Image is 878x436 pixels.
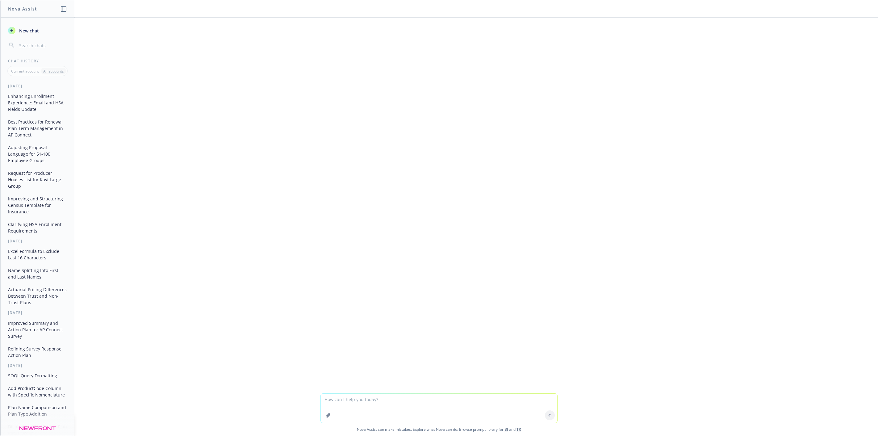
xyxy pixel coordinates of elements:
[8,6,37,12] h1: Nova Assist
[6,25,69,36] button: New chat
[18,27,39,34] span: New chat
[11,69,39,74] p: Current account
[6,168,69,191] button: Request for Producer Houses List for Kavi Large Group
[6,402,69,419] button: Plan Name Comparison and Plan Type Addition
[6,194,69,217] button: Improving and Structuring Census Template for Insurance
[3,423,875,436] span: Nova Assist can make mistakes. Explore what Nova can do: Browse prompt library for and
[6,91,69,114] button: Enhancing Enrollment Experience: Email and HSA Fields Update
[516,427,521,432] a: TR
[1,58,74,64] div: Chat History
[43,69,64,74] p: All accounts
[6,371,69,381] button: SOQL Query Formatting
[6,318,69,341] button: Improved Summary and Action Plan for AP Connect Survey
[6,284,69,308] button: Actuarial Pricing Differences Between Trust and Non-Trust Plans
[6,383,69,400] button: Add ProductCode Column with Specific Nomenclature
[6,265,69,282] button: Name Splitting Into First and Last Names
[6,246,69,263] button: Excel Formula to Exclude Last 16 Characters
[6,219,69,236] button: Clarifying HSA Enrollment Requirements
[6,142,69,166] button: Adjusting Proposal Language for 51-100 Employee Groups
[1,310,74,315] div: [DATE]
[1,238,74,244] div: [DATE]
[6,344,69,360] button: Refining Survey Response Action Plan
[1,363,74,368] div: [DATE]
[18,41,67,50] input: Search chats
[1,83,74,89] div: [DATE]
[504,427,508,432] a: BI
[6,117,69,140] button: Best Practices for Renewal Plan Term Management in AP Connect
